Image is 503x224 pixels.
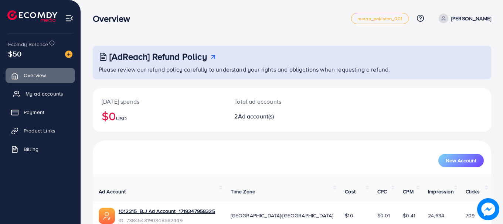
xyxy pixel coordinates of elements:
[446,158,476,163] span: New Account
[24,127,55,134] span: Product Links
[438,154,484,167] button: New Account
[8,48,21,59] span: $50
[99,208,115,224] img: ic-ads-acc.e4c84228.svg
[234,113,316,120] h2: 2
[26,90,63,97] span: My ad accounts
[428,188,454,195] span: Impression
[478,199,498,219] img: image
[102,109,217,123] h2: $0
[6,86,75,101] a: My ad accounts
[65,51,72,58] img: image
[6,142,75,156] a: Billing
[119,207,215,215] a: 1012215_B.J Ad Account_1719347958325
[428,212,444,219] span: 24,634
[99,188,126,195] span: Ad Account
[8,41,48,48] span: Ecomdy Balance
[345,212,353,219] span: $10
[466,188,480,195] span: Clicks
[238,112,274,120] span: Ad account(s)
[436,14,491,23] a: [PERSON_NAME]
[24,72,46,79] span: Overview
[451,14,491,23] p: [PERSON_NAME]
[99,65,487,74] p: Please review our refund policy carefully to understand your rights and obligations when requesti...
[403,212,415,219] span: $0.41
[119,217,215,224] span: ID: 7384543190348562449
[466,212,475,219] span: 709
[24,108,44,116] span: Payment
[377,212,390,219] span: $0.01
[234,97,316,106] p: Total ad accounts
[102,97,217,106] p: [DATE] spends
[93,13,136,24] h3: Overview
[377,188,387,195] span: CPC
[109,51,207,62] h3: [AdReach] Refund Policy
[357,16,402,21] span: metap_pakistan_001
[231,188,255,195] span: Time Zone
[116,115,126,122] span: USD
[231,212,333,219] span: [GEOGRAPHIC_DATA]/[GEOGRAPHIC_DATA]
[403,188,413,195] span: CPM
[24,145,38,153] span: Billing
[6,105,75,120] a: Payment
[65,14,74,23] img: menu
[7,10,57,22] img: logo
[351,13,409,24] a: metap_pakistan_001
[6,68,75,83] a: Overview
[6,123,75,138] a: Product Links
[345,188,356,195] span: Cost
